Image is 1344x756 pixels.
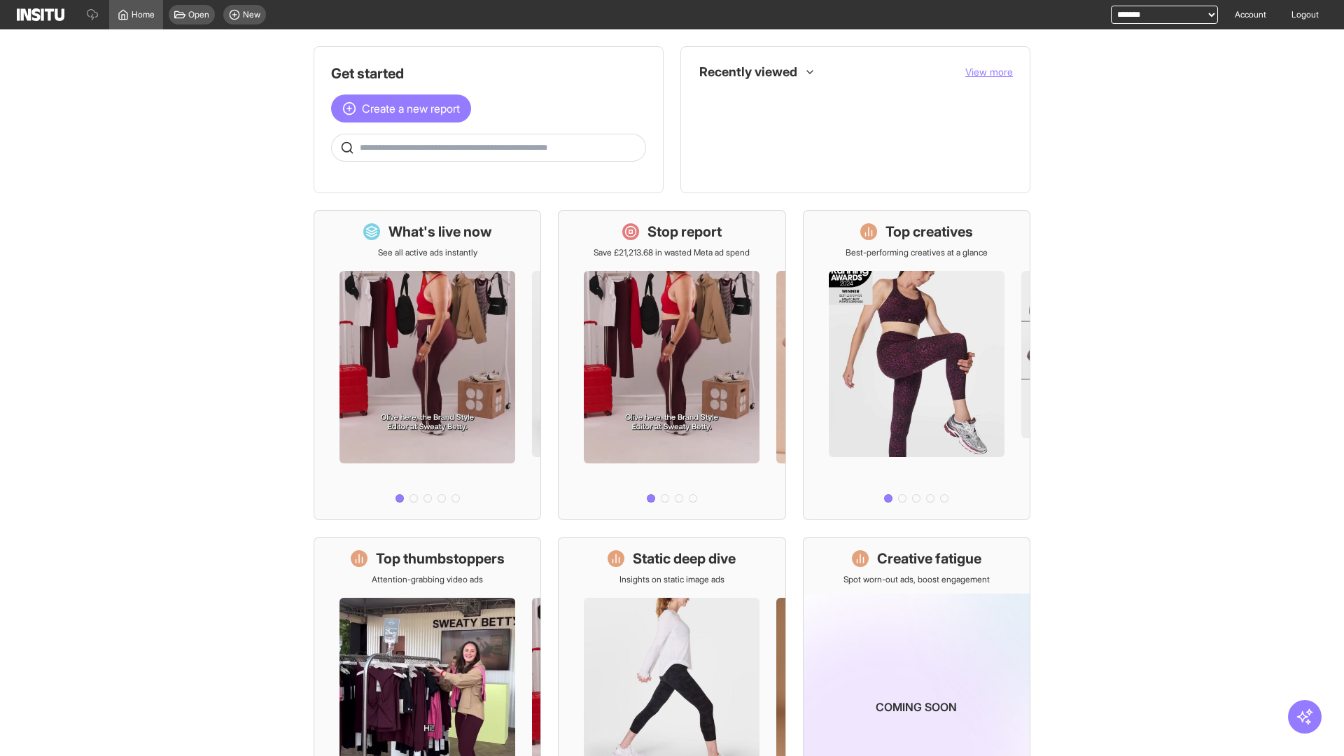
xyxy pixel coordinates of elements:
h1: Stop report [647,222,722,241]
p: Insights on static image ads [619,574,724,585]
p: Attention-grabbing video ads [372,574,483,585]
button: View more [965,65,1013,79]
p: Best-performing creatives at a glance [846,247,988,258]
h1: Top thumbstoppers [376,549,505,568]
span: Create a new report [362,100,460,117]
a: Top creativesBest-performing creatives at a glance [803,210,1030,520]
h1: Get started [331,64,646,83]
h1: What's live now [388,222,492,241]
span: Home [132,9,155,20]
p: See all active ads instantly [378,247,477,258]
span: New [243,9,260,20]
a: What's live nowSee all active ads instantly [314,210,541,520]
p: Save £21,213.68 in wasted Meta ad spend [594,247,750,258]
a: Stop reportSave £21,213.68 in wasted Meta ad spend [558,210,785,520]
h1: Static deep dive [633,549,736,568]
button: Create a new report [331,94,471,122]
span: View more [965,66,1013,78]
h1: Top creatives [885,222,973,241]
span: Open [188,9,209,20]
img: Logo [17,8,64,21]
